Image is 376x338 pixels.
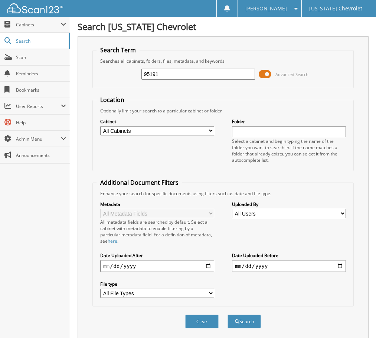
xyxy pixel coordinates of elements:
label: File type [100,281,214,287]
label: Metadata [100,201,214,207]
img: scan123-logo-white.svg [7,3,63,13]
span: Scan [16,54,66,60]
span: User Reports [16,103,61,109]
div: Searches all cabinets, folders, files, metadata, and keywords [97,58,350,64]
span: Help [16,119,66,126]
span: Bookmarks [16,87,66,93]
input: end [232,260,346,272]
div: Enhance your search for specific documents using filters such as date and file type. [97,190,350,197]
label: Cabinet [100,118,214,125]
button: Search [228,315,261,328]
button: Clear [185,315,219,328]
span: [US_STATE] Chevrolet [309,6,362,11]
span: Search [16,38,65,44]
span: Reminders [16,70,66,77]
div: Optionally limit your search to a particular cabinet or folder [97,108,350,114]
legend: Location [97,96,128,104]
label: Date Uploaded Before [232,252,346,259]
div: Select a cabinet and begin typing the name of the folder you want to search in. If the name match... [232,138,346,163]
a: here [108,238,117,244]
input: start [100,260,214,272]
div: All metadata fields are searched by default. Select a cabinet with metadata to enable filtering b... [100,219,214,244]
span: Announcements [16,152,66,158]
span: Admin Menu [16,136,61,142]
legend: Search Term [97,46,140,54]
span: Advanced Search [275,72,308,77]
h1: Search [US_STATE] Chevrolet [78,20,369,33]
label: Date Uploaded After [100,252,214,259]
label: Folder [232,118,346,125]
legend: Additional Document Filters [97,178,182,187]
label: Uploaded By [232,201,346,207]
iframe: Chat Widget [339,302,376,338]
span: [PERSON_NAME] [245,6,287,11]
span: Cabinets [16,22,61,28]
